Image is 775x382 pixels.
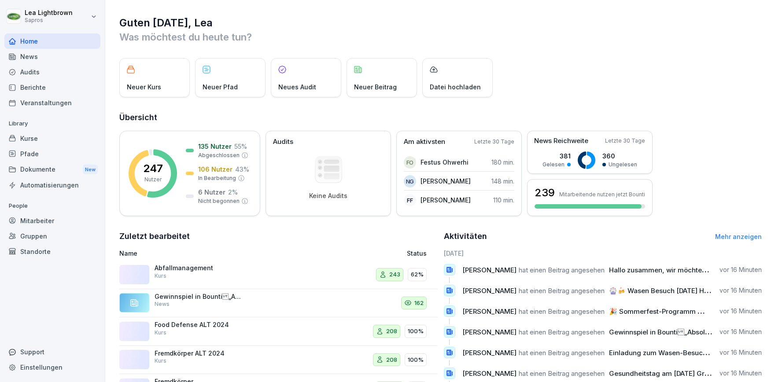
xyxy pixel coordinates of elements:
[444,249,762,258] h6: [DATE]
[602,151,637,161] p: 360
[605,137,645,145] p: Letzte 30 Tage
[4,131,100,146] a: Kurse
[4,177,100,193] a: Automatisierungen
[389,270,400,279] p: 243
[462,286,517,295] span: [PERSON_NAME]
[119,30,762,44] p: Was möchtest du heute tun?
[198,165,232,174] p: 106 Nutzer
[414,299,424,308] p: 162
[404,156,416,169] div: FO
[4,80,100,95] a: Berichte
[4,49,100,64] a: News
[411,270,424,279] p: 62%
[155,300,170,308] p: News
[421,176,471,186] p: [PERSON_NAME]
[155,293,243,301] p: Gewinnspiel in Bounti „Absolvieren Sie alle Jahresschulungen 2025“ ______________________________...
[203,82,238,92] p: Neuer Pfad
[198,197,240,205] p: Nicht begonnen
[493,195,514,205] p: 110 min.
[119,111,762,124] h2: Übersicht
[235,165,249,174] p: 43 %
[4,213,100,228] a: Mitarbeiter
[491,176,514,186] p: 148 min.
[462,328,517,336] span: [PERSON_NAME]
[4,360,100,375] a: Einstellungen
[715,233,762,240] a: Mehr anzeigen
[386,327,397,336] p: 208
[609,161,637,169] p: Ungelesen
[4,162,100,178] a: DokumenteNew
[404,175,416,187] div: NG
[4,33,100,49] a: Home
[119,289,438,318] a: Gewinnspiel in Bounti „Absolvieren Sie alle Jahresschulungen 2025“ ______________________________...
[4,228,100,244] a: Gruppen
[4,95,100,110] a: Veranstaltungen
[25,17,73,23] p: Sapros
[4,244,100,259] a: Standorte
[354,82,397,92] p: Neuer Beitrag
[4,162,100,178] div: Dokumente
[119,261,438,289] a: AbfallmanagementKurs24362%
[534,136,588,146] p: News Reichweite
[155,349,243,357] p: Fremdkörper ALT 2024
[430,82,481,92] p: Datei hochladen
[119,230,438,242] h2: Zuletzt bearbeitet
[542,151,571,161] p: 381
[155,264,243,272] p: Abfallmanagement
[386,356,397,364] p: 208
[228,187,238,197] p: 2 %
[4,344,100,360] div: Support
[4,199,100,213] p: People
[444,230,487,242] h2: Aktivitäten
[198,187,225,197] p: 6 Nutzer
[421,195,471,205] p: [PERSON_NAME]
[309,192,347,200] p: Keine Audits
[462,266,517,274] span: [PERSON_NAME]
[198,174,236,182] p: In Bearbeitung
[720,286,762,295] p: vor 16 Minuten
[404,194,416,206] div: FF
[519,307,605,316] span: hat einen Beitrag angesehen
[519,266,605,274] span: hat einen Beitrag angesehen
[278,82,316,92] p: Neues Audit
[462,349,517,357] span: [PERSON_NAME]
[83,165,98,175] div: New
[559,191,645,198] p: Mitarbeitende nutzen jetzt Bounti
[519,328,605,336] span: hat einen Beitrag angesehen
[198,151,240,159] p: Abgeschlossen
[462,369,517,378] span: [PERSON_NAME]
[155,272,166,280] p: Kurs
[408,327,424,336] p: 100%
[4,146,100,162] a: Pfade
[720,307,762,316] p: vor 16 Minuten
[25,9,73,17] p: Lea Lightbrown
[421,158,469,167] p: Festus Ohwerhi
[542,161,565,169] p: Gelesen
[408,356,424,364] p: 100%
[143,163,163,174] p: 247
[127,82,161,92] p: Neuer Kurs
[519,286,605,295] span: hat einen Beitrag angesehen
[155,357,166,365] p: Kurs
[119,249,317,258] p: Name
[155,321,243,329] p: Food Defense ALT 2024
[720,369,762,378] p: vor 16 Minuten
[273,137,293,147] p: Audits
[144,176,162,184] p: Nutzer
[407,249,427,258] p: Status
[519,349,605,357] span: hat einen Beitrag angesehen
[119,346,438,375] a: Fremdkörper ALT 2024Kurs208100%
[491,158,514,167] p: 180 min.
[4,64,100,80] div: Audits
